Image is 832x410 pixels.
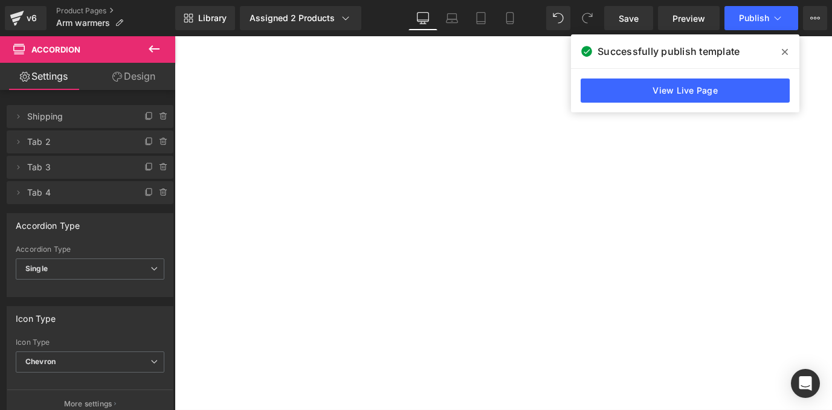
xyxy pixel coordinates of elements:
span: Tab 3 [27,156,129,179]
span: Save [619,12,639,25]
button: Redo [575,6,599,30]
a: Product Pages [56,6,175,16]
div: Icon Type [16,338,164,347]
span: Arm warmers [56,18,110,28]
span: Tab 4 [27,181,129,204]
a: Design [90,63,178,90]
a: View Live Page [581,78,790,103]
a: Laptop [437,6,466,30]
button: More [803,6,827,30]
p: More settings [64,399,112,409]
a: Preview [658,6,720,30]
div: Icon Type [16,307,56,324]
b: Chevron [25,357,56,366]
button: Publish [724,6,798,30]
span: Publish [739,13,769,23]
span: Accordion [31,45,80,54]
span: Preview [672,12,705,25]
span: Tab 2 [27,130,129,153]
span: Library [198,13,227,24]
a: v6 [5,6,47,30]
div: Assigned 2 Products [250,12,352,24]
b: Single [25,264,48,273]
a: Desktop [408,6,437,30]
a: Mobile [495,6,524,30]
span: Shipping [27,105,129,128]
div: Accordion Type [16,245,164,254]
button: Undo [546,6,570,30]
a: Tablet [466,6,495,30]
div: Open Intercom Messenger [791,369,820,398]
div: Accordion Type [16,214,80,231]
div: v6 [24,10,39,26]
span: Successfully publish template [598,44,740,59]
a: New Library [175,6,235,30]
